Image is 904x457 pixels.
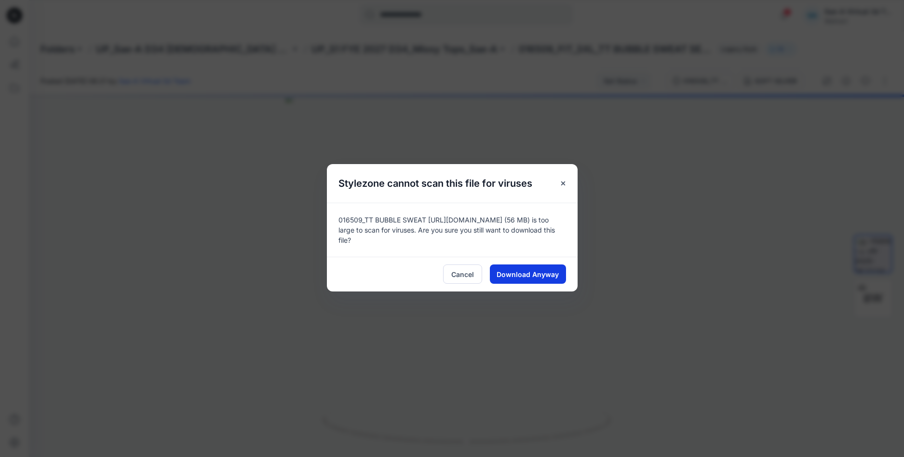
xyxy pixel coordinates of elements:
button: Close [554,175,572,192]
button: Download Anyway [490,264,566,284]
h5: Stylezone cannot scan this file for viruses [327,164,544,203]
span: Cancel [451,269,474,279]
span: Download Anyway [497,269,559,279]
button: Cancel [443,264,482,284]
div: 016509_TT BUBBLE SWEAT [URL][DOMAIN_NAME] (56 MB) is too large to scan for viruses. Are you sure ... [327,203,578,257]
